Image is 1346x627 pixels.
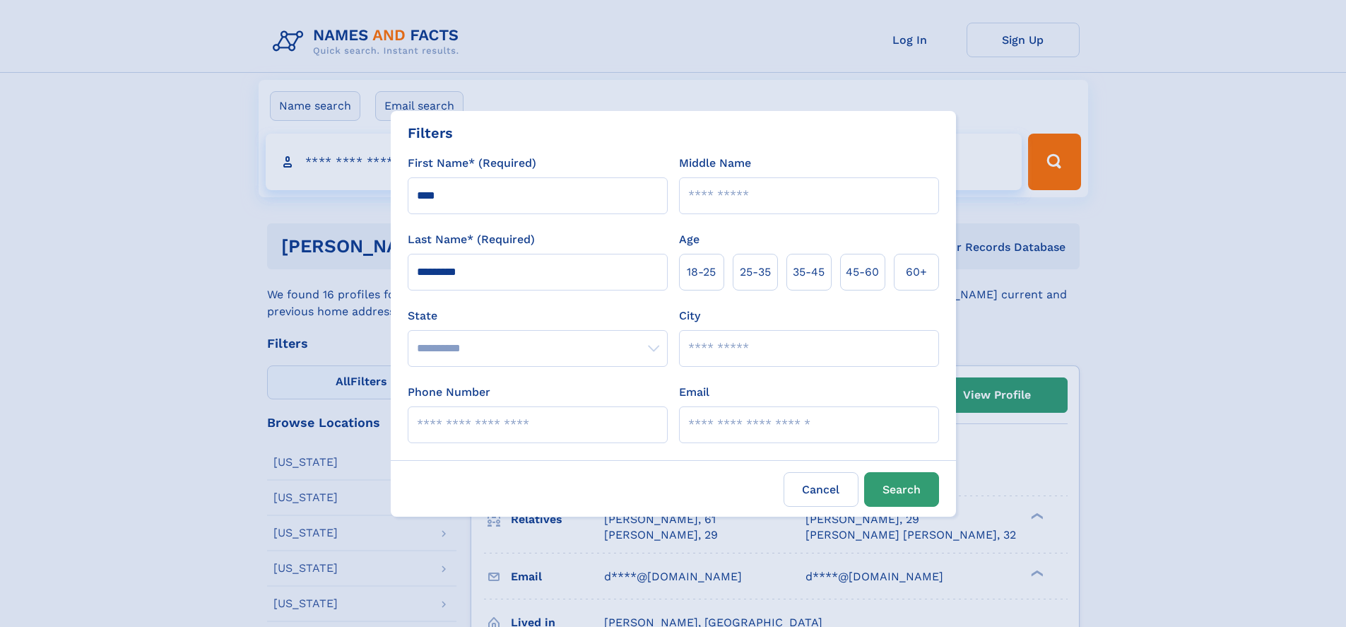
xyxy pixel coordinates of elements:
span: 35‑45 [793,264,825,281]
span: 18‑25 [687,264,716,281]
label: First Name* (Required) [408,155,536,172]
span: 60+ [906,264,927,281]
button: Search [864,472,939,507]
label: Cancel [784,472,858,507]
label: Age [679,231,699,248]
span: 45‑60 [846,264,879,281]
span: 25‑35 [740,264,771,281]
label: City [679,307,700,324]
label: Phone Number [408,384,490,401]
label: Email [679,384,709,401]
label: State [408,307,668,324]
div: Filters [408,122,453,143]
label: Last Name* (Required) [408,231,535,248]
label: Middle Name [679,155,751,172]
